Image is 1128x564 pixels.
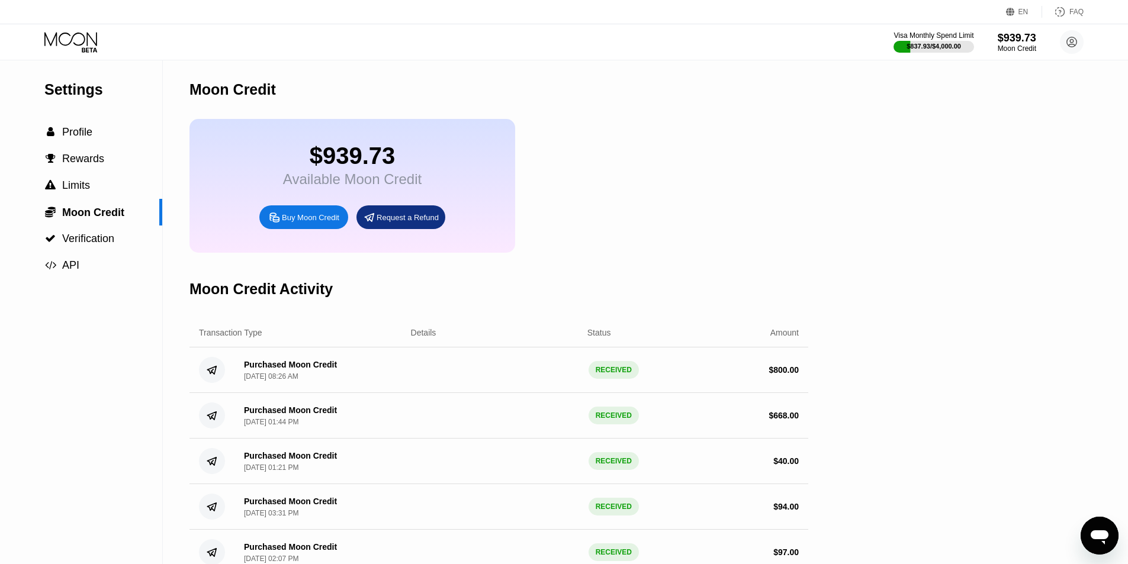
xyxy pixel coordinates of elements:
div:  [44,127,56,137]
div: EN [1018,8,1029,16]
div: Buy Moon Credit [259,205,348,229]
div: [DATE] 02:07 PM [244,555,298,563]
div: [DATE] 08:26 AM [244,372,298,381]
div: Moon Credit Activity [189,281,333,298]
div: Purchased Moon Credit [244,451,337,460]
div: $837.93 / $4,000.00 [907,43,961,50]
span:  [47,127,54,137]
span: Verification [62,233,114,244]
span: Moon Credit [62,207,124,218]
div: [DATE] 01:21 PM [244,463,298,472]
div: $ 97.00 [773,547,799,557]
div: $939.73 [283,143,422,169]
div: [DATE] 03:31 PM [244,509,298,517]
div: Purchased Moon Credit [244,360,337,369]
div: $ 94.00 [773,502,799,511]
div: Status [587,328,611,337]
iframe: Tlačidlo na spustenie okna správ [1081,517,1119,555]
div: Request a Refund [377,212,439,223]
div: RECEIVED [589,407,639,424]
div: Visa Monthly Spend Limit$837.93/$4,000.00 [894,31,973,53]
div: Amount [770,328,799,337]
div: Moon Credit [998,44,1036,53]
div: RECEIVED [589,543,639,561]
div: $ 40.00 [773,456,799,466]
div: $939.73Moon Credit [998,32,1036,53]
span: Profile [62,126,92,138]
div: Visa Monthly Spend Limit [894,31,973,40]
span: Rewards [62,153,104,165]
span:  [45,180,56,191]
div: $ 800.00 [769,365,799,375]
div: $939.73 [998,32,1036,44]
span:  [45,206,56,218]
div: FAQ [1042,6,1084,18]
div:  [44,206,56,218]
div: Purchased Moon Credit [244,542,337,552]
div: EN [1006,6,1042,18]
div: RECEIVED [589,361,639,379]
div: Moon Credit [189,81,276,98]
span: API [62,259,79,271]
div: [DATE] 01:44 PM [244,418,298,426]
div: Available Moon Credit [283,171,422,188]
div: RECEIVED [589,498,639,515]
div: Purchased Moon Credit [244,405,337,415]
div: Settings [44,81,162,98]
span:  [46,153,56,164]
div:  [44,153,56,164]
div:  [44,180,56,191]
div: RECEIVED [589,452,639,470]
span: Limits [62,179,90,191]
span:  [45,260,56,270]
div: Details [411,328,436,337]
div:  [44,260,56,270]
div: Request a Refund [356,205,445,229]
div: Purchased Moon Credit [244,497,337,506]
div:  [44,233,56,244]
div: $ 668.00 [769,411,799,420]
div: FAQ [1069,8,1084,16]
div: Buy Moon Credit [282,212,339,223]
span:  [45,233,56,244]
div: Transaction Type [199,328,262,337]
